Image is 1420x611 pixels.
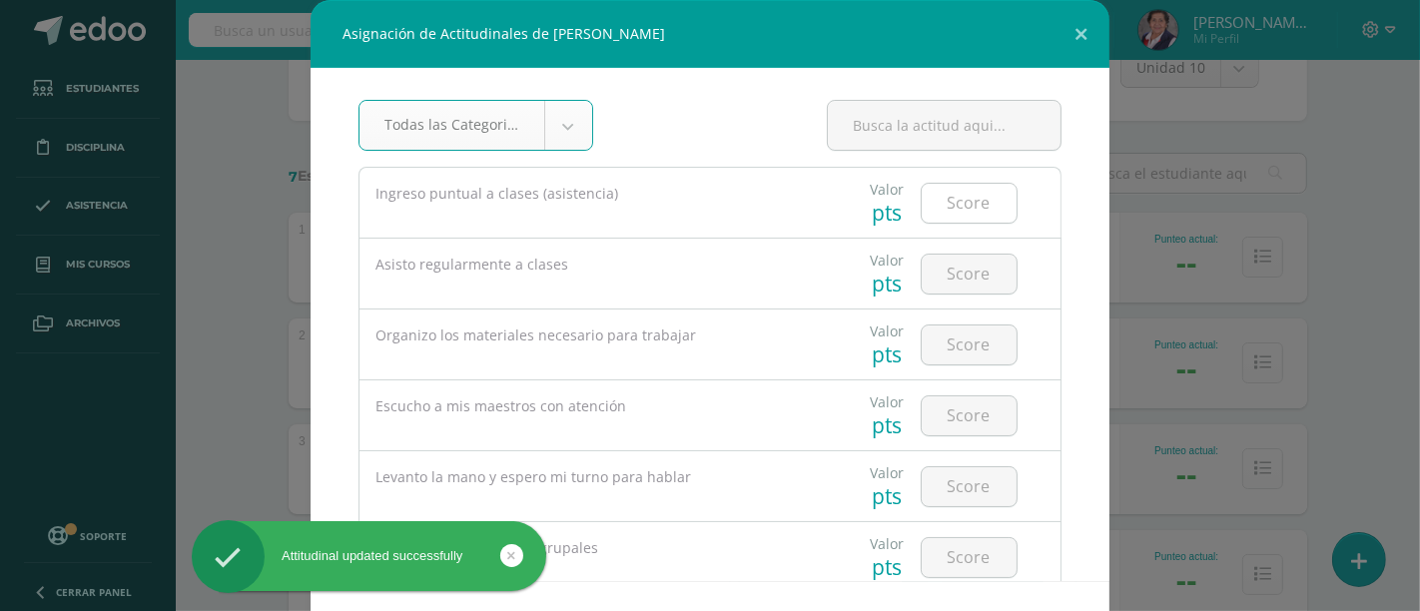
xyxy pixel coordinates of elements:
[922,396,1017,435] input: Score
[871,534,905,553] div: Valor
[922,325,1017,364] input: Score
[871,553,905,581] div: pts
[871,321,905,340] div: Valor
[871,392,905,411] div: Valor
[922,538,1017,577] input: Score
[375,325,811,345] div: Organizo los materiales necesario para trabajar
[375,538,811,558] div: Participo en actividades grupales
[922,255,1017,294] input: Score
[871,482,905,510] div: pts
[359,101,592,150] a: Todas las Categorias
[375,184,811,204] div: Ingreso puntual a clases (asistencia)
[192,547,546,565] div: Attitudinal updated successfully
[375,396,811,416] div: Escucho a mis maestros con atención
[871,411,905,439] div: pts
[871,199,905,227] div: pts
[871,463,905,482] div: Valor
[375,255,811,275] div: Asisto regularmente a clases
[384,101,519,148] span: Todas las Categorias
[871,340,905,368] div: pts
[828,101,1061,150] input: Busca la actitud aqui...
[375,467,811,487] div: Levanto la mano y espero mi turno para hablar
[871,251,905,270] div: Valor
[871,180,905,199] div: Valor
[871,270,905,298] div: pts
[922,184,1017,223] input: Score
[922,467,1017,506] input: Score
